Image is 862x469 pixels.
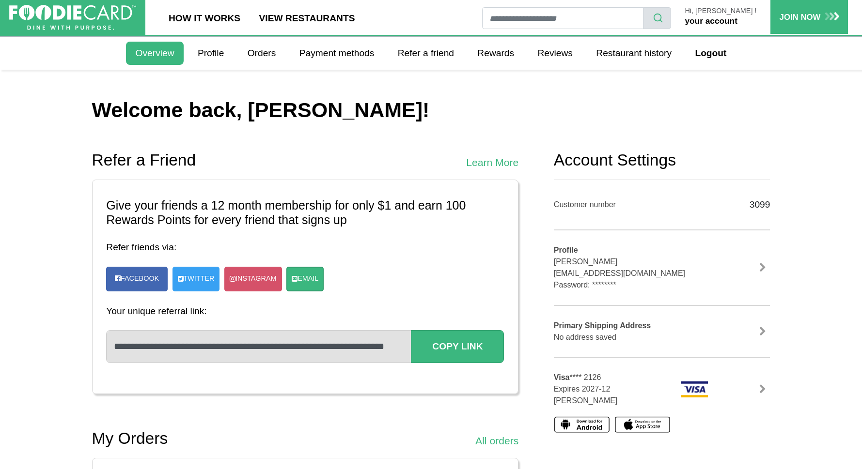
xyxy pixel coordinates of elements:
span: No address saved [554,333,616,341]
p: Hi, [PERSON_NAME] ! [685,7,756,15]
a: Rewards [468,42,523,65]
span: Email [298,273,318,284]
h4: Your unique referral link: [106,305,504,317]
a: Facebook [110,269,163,288]
b: Profile [554,246,578,254]
a: Reviews [528,42,582,65]
button: search [643,7,671,29]
span: Instagram [235,273,276,284]
h1: Welcome back, [PERSON_NAME]! [92,98,770,123]
img: visa.png [681,381,708,398]
h2: Refer a Friend [92,151,196,170]
a: All orders [475,433,518,449]
a: Email [286,267,324,291]
a: Learn More [466,155,518,170]
b: Visa [554,373,570,381]
span: Facebook [121,274,159,282]
a: Orders [238,42,285,65]
a: Profile [188,42,234,65]
div: 3099 [723,194,770,215]
span: Twitter [184,273,215,284]
div: Customer number [554,199,709,211]
b: Primary Shipping Address [554,321,651,330]
a: Twitter [172,267,220,291]
div: [PERSON_NAME] [EMAIL_ADDRESS][DOMAIN_NAME] Password: ******** [554,244,709,291]
a: Refer a friend [389,42,464,65]
a: Restaurant history [587,42,681,65]
img: FoodieCard; Eat, Drink, Save, Donate [9,5,136,30]
button: Copy Link [411,330,504,363]
a: Logout [686,42,736,65]
h4: Refer friends via: [106,242,504,253]
a: Payment methods [290,42,384,65]
a: your account [685,16,737,26]
a: Instagram [224,267,282,291]
a: Overview [126,42,183,65]
h3: Give your friends a 12 month membership for only $1 and earn 100 Rewards Points for every friend ... [106,198,504,227]
h2: Account Settings [554,151,770,170]
input: restaurant search [482,7,643,29]
h2: My Orders [92,429,168,448]
div: **** 2126 Expires 2027-12 [PERSON_NAME] [547,372,674,407]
